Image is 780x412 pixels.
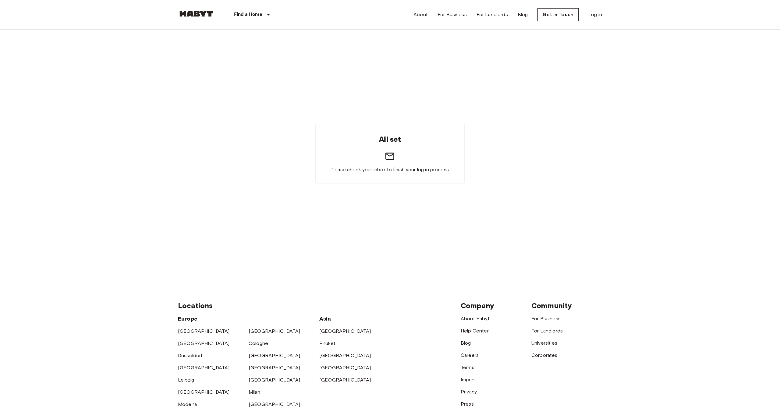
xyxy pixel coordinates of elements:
a: Imprint [461,377,476,382]
a: Terms [461,364,474,370]
a: [GEOGRAPHIC_DATA] [178,365,230,371]
h6: All set [379,133,401,146]
a: [GEOGRAPHIC_DATA] [178,340,230,346]
span: Asia [319,315,331,322]
span: Community [531,301,572,310]
a: For Business [438,11,467,18]
a: Modena [178,401,197,407]
a: Leipzig [178,377,194,383]
a: Blog [518,11,528,18]
a: [GEOGRAPHIC_DATA] [319,365,371,371]
a: About [413,11,428,18]
a: Press [461,401,474,407]
a: [GEOGRAPHIC_DATA] [178,389,230,395]
a: Get in Touch [537,8,579,21]
a: Careers [461,352,479,358]
a: [GEOGRAPHIC_DATA] [249,328,300,334]
span: Company [461,301,494,310]
a: Blog [461,340,471,346]
a: Privacy [461,389,477,395]
a: Cologne [249,340,268,346]
a: For Landlords [531,328,563,334]
a: [GEOGRAPHIC_DATA] [319,328,371,334]
p: Find a Home [234,11,262,18]
a: [GEOGRAPHIC_DATA] [249,353,300,358]
a: [GEOGRAPHIC_DATA] [249,377,300,383]
span: Europe [178,315,197,322]
a: [GEOGRAPHIC_DATA] [249,401,300,407]
a: Phuket [319,340,335,346]
a: Corporates [531,352,558,358]
a: Help Center [461,328,489,334]
a: About Habyt [461,316,490,321]
a: Dusseldorf [178,353,203,358]
img: Habyt [178,11,214,17]
a: Milan [249,389,260,395]
a: Universities [531,340,557,346]
a: [GEOGRAPHIC_DATA] [319,353,371,358]
a: [GEOGRAPHIC_DATA] [319,377,371,383]
a: Log in [588,11,602,18]
a: For Landlords [477,11,508,18]
span: Please check your inbox to finish your log in process. [330,166,450,173]
a: [GEOGRAPHIC_DATA] [249,365,300,371]
a: [GEOGRAPHIC_DATA] [178,328,230,334]
a: For Business [531,316,561,321]
span: Locations [178,301,213,310]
